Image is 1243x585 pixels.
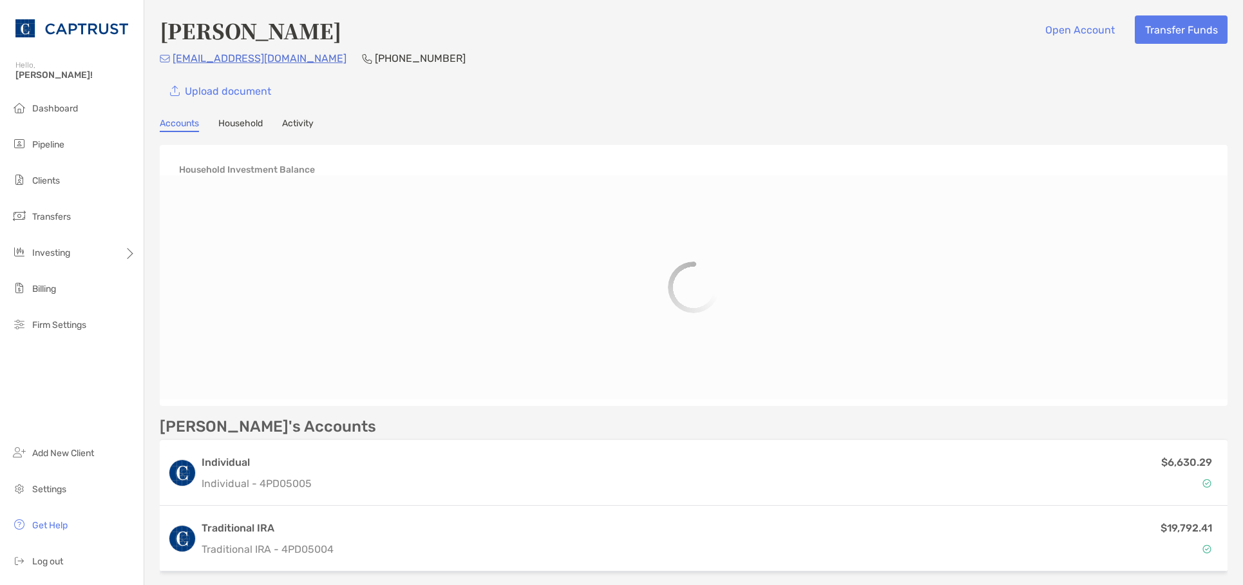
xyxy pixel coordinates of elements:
[202,521,334,536] h3: Traditional IRA
[12,244,27,260] img: investing icon
[160,118,199,132] a: Accounts
[1161,520,1212,536] p: $19,792.41
[32,283,56,294] span: Billing
[362,53,372,64] img: Phone Icon
[202,455,312,470] h3: Individual
[218,118,263,132] a: Household
[1035,15,1124,44] button: Open Account
[170,86,180,97] img: button icon
[12,517,27,532] img: get-help icon
[32,448,94,459] span: Add New Client
[160,77,281,105] a: Upload document
[12,316,27,332] img: firm-settings icon
[375,50,466,66] p: [PHONE_NUMBER]
[32,139,64,150] span: Pipeline
[169,526,195,551] img: logo account
[12,172,27,187] img: clients icon
[169,460,195,486] img: logo account
[160,15,341,45] h4: [PERSON_NAME]
[12,481,27,496] img: settings icon
[1161,454,1212,470] p: $6,630.29
[32,211,71,222] span: Transfers
[12,208,27,224] img: transfers icon
[32,175,60,186] span: Clients
[179,164,315,175] h4: Household Investment Balance
[32,320,86,331] span: Firm Settings
[32,247,70,258] span: Investing
[1135,15,1228,44] button: Transfer Funds
[12,445,27,460] img: add_new_client icon
[15,5,128,52] img: CAPTRUST Logo
[202,541,334,557] p: Traditional IRA - 4PD05004
[1202,544,1211,553] img: Account Status icon
[32,556,63,567] span: Log out
[15,70,136,81] span: [PERSON_NAME]!
[32,484,66,495] span: Settings
[160,55,170,62] img: Email Icon
[1202,479,1211,488] img: Account Status icon
[160,419,376,435] p: [PERSON_NAME]'s Accounts
[202,475,312,492] p: Individual - 4PD05005
[12,553,27,568] img: logout icon
[12,136,27,151] img: pipeline icon
[173,50,346,66] p: [EMAIL_ADDRESS][DOMAIN_NAME]
[282,118,314,132] a: Activity
[12,100,27,115] img: dashboard icon
[32,103,78,114] span: Dashboard
[32,520,68,531] span: Get Help
[12,280,27,296] img: billing icon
